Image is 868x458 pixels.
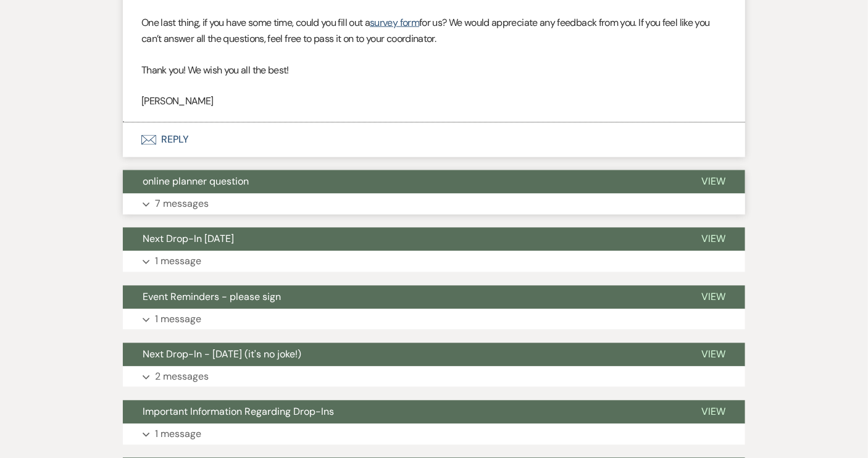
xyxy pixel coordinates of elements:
[682,343,745,367] button: View
[123,170,682,194] button: online planner question
[701,175,725,188] span: View
[701,291,725,304] span: View
[143,348,301,361] span: Next Drop-In - [DATE] (it's no joke!)
[123,309,745,330] button: 1 message
[143,175,249,188] span: online planner question
[143,233,234,246] span: Next Drop-In [DATE]
[123,343,682,367] button: Next Drop-In - [DATE] (it's no joke!)
[141,62,727,78] p: Thank you! We wish you all the best!
[123,367,745,388] button: 2 messages
[155,196,209,212] p: 7 messages
[123,228,682,251] button: Next Drop-In [DATE]
[370,16,419,29] a: survey form
[123,123,745,157] button: Reply
[123,286,682,309] button: Event Reminders - please sign
[682,228,745,251] button: View
[701,348,725,361] span: View
[141,15,727,46] p: One last thing, if you have some time, could you fill out a for us? We would appreciate any feedb...
[143,406,334,418] span: Important Information Regarding Drop-Ins
[701,233,725,246] span: View
[143,291,281,304] span: Event Reminders - please sign
[155,254,201,270] p: 1 message
[155,312,201,328] p: 1 message
[123,194,745,215] button: 7 messages
[682,170,745,194] button: View
[682,286,745,309] button: View
[123,251,745,272] button: 1 message
[123,401,682,424] button: Important Information Regarding Drop-Ins
[155,427,201,443] p: 1 message
[682,401,745,424] button: View
[155,369,209,385] p: 2 messages
[141,94,727,110] p: [PERSON_NAME]
[701,406,725,418] span: View
[123,424,745,445] button: 1 message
